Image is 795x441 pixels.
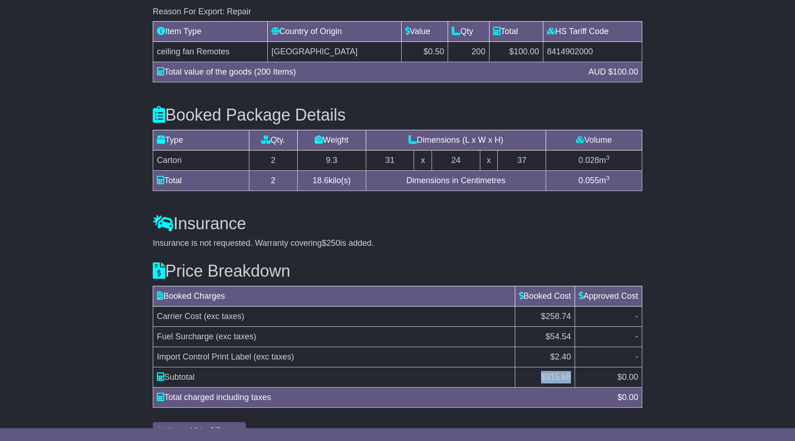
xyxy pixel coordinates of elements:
[578,156,599,165] span: 0.028
[253,352,294,361] span: (exc taxes)
[546,372,571,382] span: 315.68
[216,332,256,341] span: (exc taxes)
[153,150,249,170] td: Carton
[153,130,249,150] td: Type
[157,332,213,341] span: Fuel Surcharge
[575,286,642,306] td: Approved Cost
[297,170,366,191] td: kilo(s)
[515,286,575,306] td: Booked Cost
[515,367,575,387] td: $
[366,150,414,170] td: 31
[414,150,432,170] td: x
[297,150,366,170] td: 9.3
[490,42,543,62] td: $100.00
[550,352,571,361] span: $2.40
[153,422,246,438] button: Understand Price Difference
[153,170,249,191] td: Total
[249,130,298,150] td: Qty.
[543,22,642,42] td: HS Tariff Code
[297,130,366,150] td: Weight
[157,352,251,361] span: Import Control Print Label
[635,332,638,341] span: -
[635,312,638,321] span: -
[153,42,268,62] td: ceiling fan Remotes
[546,150,642,170] td: m
[546,170,642,191] td: m
[153,286,515,306] td: Booked Charges
[546,130,642,150] td: Volume
[606,154,610,161] sup: 3
[541,312,571,321] span: $258.74
[152,391,613,404] div: Total charged including taxes
[152,66,584,78] div: Total value of the goods (200 Items)
[546,332,571,341] span: $54.54
[366,130,546,150] td: Dimensions (L x W x H)
[622,393,638,402] span: 0.00
[613,391,643,404] div: $
[584,66,643,78] div: AUD $100.00
[153,215,642,233] h3: Insurance
[448,42,490,62] td: 200
[153,367,515,387] td: Subtotal
[578,176,599,185] span: 0.055
[635,352,638,361] span: -
[249,170,298,191] td: 2
[153,7,642,17] div: Reason For Export: Repair
[153,262,642,280] h3: Price Breakdown
[575,367,642,387] td: $
[249,150,298,170] td: 2
[267,22,401,42] td: Country of Origin
[448,22,490,42] td: Qty
[267,42,401,62] td: [GEOGRAPHIC_DATA]
[401,42,448,62] td: $0.50
[153,22,268,42] td: Item Type
[322,238,340,248] span: $250
[204,312,244,321] span: (exc taxes)
[498,150,546,170] td: 37
[312,176,328,185] span: 18.6
[153,106,642,124] h3: Booked Package Details
[153,238,642,249] div: Insurance is not requested. Warranty covering is added.
[622,372,638,382] span: 0.00
[606,174,610,181] sup: 3
[480,150,498,170] td: x
[157,312,202,321] span: Carrier Cost
[490,22,543,42] td: Total
[432,150,480,170] td: 24
[543,42,642,62] td: 8414902000
[366,170,546,191] td: Dimensions in Centimetres
[401,22,448,42] td: Value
